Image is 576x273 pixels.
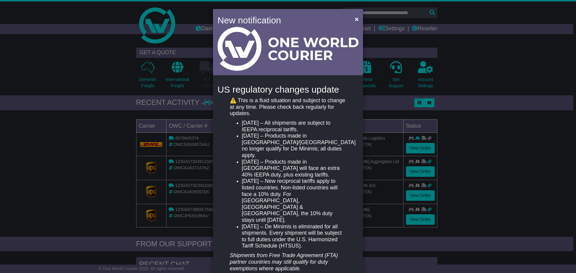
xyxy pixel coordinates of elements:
[242,178,346,223] li: [DATE] – New reciprocal tariffs apply to listed countries. Non-listed countries will face a 10% d...
[242,224,346,249] li: [DATE] – De Minimis is eliminated for all shipments. Every shipment will be subject to full dutie...
[217,13,346,27] h4: New notification
[352,13,361,25] button: Close
[242,159,346,178] li: [DATE] – Products made in [GEOGRAPHIC_DATA] will face an extra 40% IEEPA duty, plus existing tari...
[242,133,346,159] li: [DATE] – Products made in [GEOGRAPHIC_DATA]/[GEOGRAPHIC_DATA] no longer qualify for De Minimis; a...
[242,120,346,133] li: [DATE] – All shipments are subject to IEEPA reciprocal tariffs.
[230,252,338,271] em: Shipments from Free Trade Agreement (FTA) partner countries may still qualify for duty exemptions...
[355,16,358,22] span: ×
[217,27,358,71] img: Light
[217,85,358,94] h4: US regulatory changes update
[230,97,346,117] p: ⚠️ This is a fluid situation and subject to change at any time. Please check back regularly for u...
